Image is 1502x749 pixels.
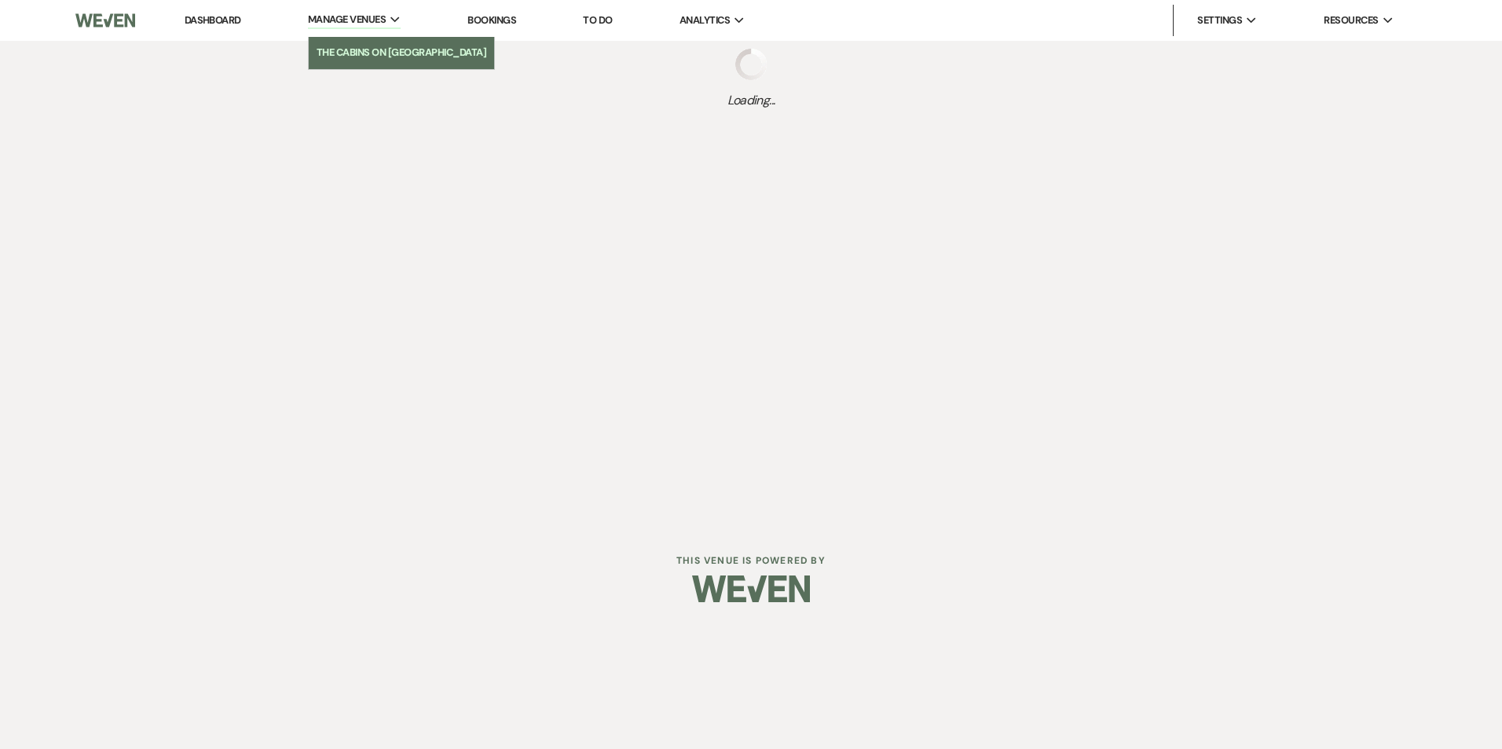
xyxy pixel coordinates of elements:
span: Settings [1197,13,1242,28]
a: The Cabins on [GEOGRAPHIC_DATA] [309,37,494,68]
span: Manage Venues [308,12,386,27]
a: To Do [583,13,612,27]
span: Loading... [727,91,775,110]
li: The Cabins on [GEOGRAPHIC_DATA] [317,45,486,60]
a: Dashboard [185,13,241,27]
img: Weven Logo [75,4,135,37]
a: Bookings [467,13,516,27]
img: loading spinner [735,49,767,80]
img: Weven Logo [692,561,810,616]
span: Resources [1324,13,1378,28]
span: Analytics [680,13,730,28]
